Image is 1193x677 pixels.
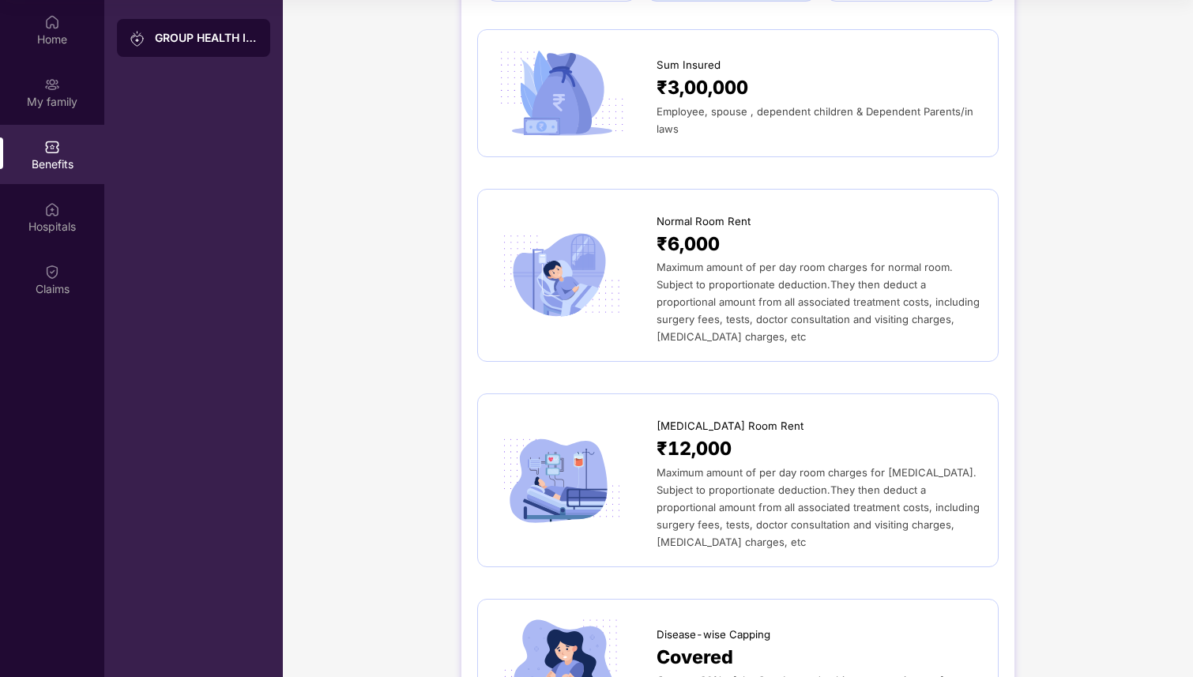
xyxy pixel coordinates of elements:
span: Disease-wise Capping [657,626,770,643]
span: Maximum amount of per day room charges for [MEDICAL_DATA]. Subject to proportionate deduction.The... [657,466,980,548]
img: icon [494,228,630,323]
img: icon [494,46,630,141]
span: Normal Room Rent [657,213,751,230]
span: ₹6,000 [657,230,720,259]
img: svg+xml;base64,PHN2ZyBpZD0iQmVuZWZpdHMiIHhtbG5zPSJodHRwOi8vd3d3LnczLm9yZy8yMDAwL3N2ZyIgd2lkdGg9Ij... [44,139,60,155]
img: svg+xml;base64,PHN2ZyB3aWR0aD0iMjAiIGhlaWdodD0iMjAiIHZpZXdCb3g9IjAgMCAyMCAyMCIgZmlsbD0ibm9uZSIgeG... [130,31,145,47]
img: icon [494,433,630,528]
span: ₹12,000 [657,434,732,464]
div: GROUP HEALTH INSURANCE [155,30,258,46]
span: Covered [657,643,733,672]
span: ₹3,00,000 [657,73,748,103]
span: Maximum amount of per day room charges for normal room. Subject to proportionate deduction.They t... [657,261,980,343]
img: svg+xml;base64,PHN2ZyBpZD0iSG9tZSIgeG1sbnM9Imh0dHA6Ly93d3cudzMub3JnLzIwMDAvc3ZnIiB3aWR0aD0iMjAiIG... [44,14,60,30]
span: [MEDICAL_DATA] Room Rent [657,418,803,434]
span: Employee, spouse , dependent children & Dependent Parents/in laws [657,105,973,135]
span: Sum Insured [657,57,721,73]
img: svg+xml;base64,PHN2ZyBpZD0iQ2xhaW0iIHhtbG5zPSJodHRwOi8vd3d3LnczLm9yZy8yMDAwL3N2ZyIgd2lkdGg9IjIwIi... [44,264,60,280]
img: svg+xml;base64,PHN2ZyB3aWR0aD0iMjAiIGhlaWdodD0iMjAiIHZpZXdCb3g9IjAgMCAyMCAyMCIgZmlsbD0ibm9uZSIgeG... [44,77,60,92]
img: svg+xml;base64,PHN2ZyBpZD0iSG9zcGl0YWxzIiB4bWxucz0iaHR0cDovL3d3dy53My5vcmcvMjAwMC9zdmciIHdpZHRoPS... [44,201,60,217]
